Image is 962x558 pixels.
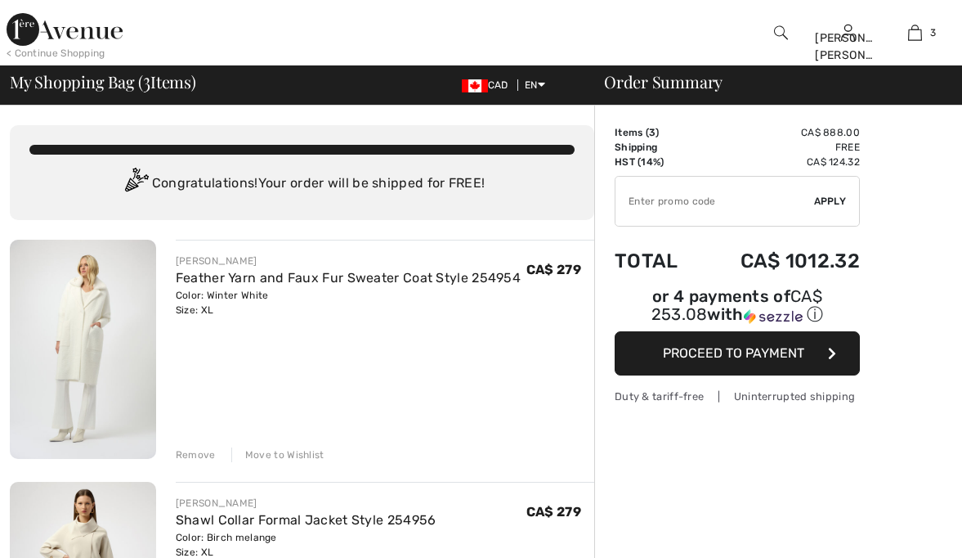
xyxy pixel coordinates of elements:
button: Proceed to Payment [615,331,860,376]
img: Congratulation2.svg [119,168,152,200]
div: Congratulations! Your order will be shipped for FREE! [29,168,575,200]
img: My Bag [908,23,922,43]
a: 3 [883,23,948,43]
span: CAD [462,79,515,91]
div: Remove [176,448,216,462]
div: or 4 payments ofCA$ 253.08withSezzle Click to learn more about Sezzle [615,289,860,331]
td: HST (14%) [615,155,700,169]
span: Apply [814,194,847,209]
td: CA$ 1012.32 [700,233,860,289]
span: 3 [649,127,656,138]
a: Feather Yarn and Faux Fur Sweater Coat Style 254954 [176,270,521,286]
div: [PERSON_NAME] [PERSON_NAME] [815,29,880,64]
span: CA$ 279 [526,262,581,277]
div: [PERSON_NAME] [176,254,521,268]
td: Shipping [615,140,700,155]
img: 1ère Avenue [7,13,123,46]
div: Order Summary [584,74,952,90]
a: Shawl Collar Formal Jacket Style 254956 [176,512,436,528]
div: or 4 payments of with [615,289,860,326]
span: EN [525,79,545,91]
div: Duty & tariff-free | Uninterrupted shipping [615,389,860,404]
td: CA$ 888.00 [700,125,860,140]
div: < Continue Shopping [7,46,105,61]
td: Free [700,140,860,155]
td: Total [615,233,700,289]
img: My Info [841,23,855,43]
span: 3 [143,70,150,91]
div: Color: Winter White Size: XL [176,288,521,317]
iframe: Opens a widget where you can find more information [857,509,946,550]
input: Promo code [615,177,814,226]
div: Move to Wishlist [231,448,324,462]
td: CA$ 124.32 [700,155,860,169]
img: search the website [774,23,788,43]
div: [PERSON_NAME] [176,496,436,511]
span: Proceed to Payment [663,345,804,361]
span: CA$ 253.08 [651,286,822,324]
img: Canadian Dollar [462,79,488,92]
img: Feather Yarn and Faux Fur Sweater Coat Style 254954 [10,240,156,459]
span: My Shopping Bag ( Items) [10,74,196,90]
span: 3 [930,25,936,40]
span: CA$ 279 [526,504,581,520]
img: Sezzle [744,309,803,324]
td: Items ( ) [615,125,700,140]
a: Sign In [841,25,855,40]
